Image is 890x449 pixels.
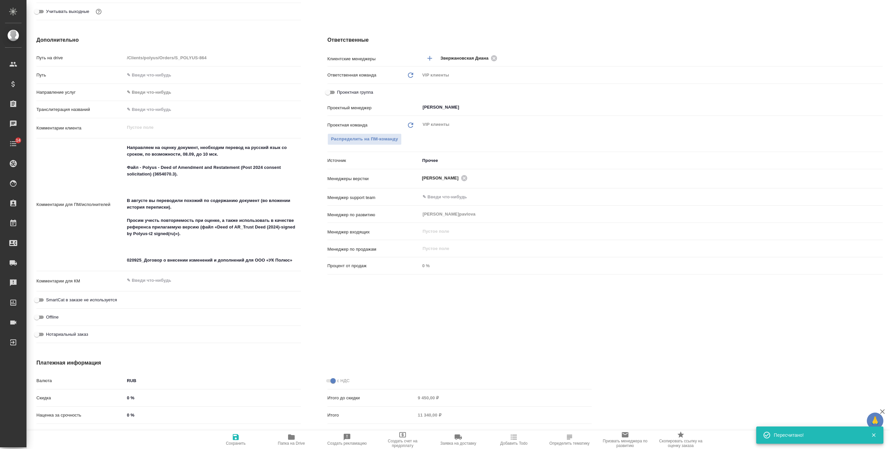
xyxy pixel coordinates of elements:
input: Пустое поле [416,393,592,403]
p: Источник [327,157,420,164]
span: Offline [46,314,59,321]
p: Путь [36,72,124,78]
p: Статус оплаты [36,429,124,436]
p: Направление услуг [36,89,124,96]
div: ✎ Введи что-нибудь [127,89,293,96]
button: Выбери, если сб и вс нужно считать рабочими днями для выполнения заказа. [94,7,103,16]
input: ✎ Введи что-нибудь [124,410,301,420]
span: Создать счет на предоплату [379,439,426,448]
p: Ответственная команда [327,72,376,78]
button: Open [879,177,880,179]
div: VIP клиенты [420,70,883,81]
span: Распределить на ПМ-команду [331,135,398,143]
p: Менеджер support team [327,194,420,201]
button: Распределить на ПМ-команду [327,133,402,145]
div: Звержановская Диана [440,54,499,62]
input: Пустое поле [416,427,592,437]
p: Итого [327,412,416,419]
span: [PERSON_NAME] [422,175,463,181]
button: Закрыть [867,432,880,438]
p: Менеджер входящих [327,229,420,235]
input: Пустое поле [422,227,867,235]
div: RUB [124,375,301,386]
p: Клиентские менеджеры [327,56,420,62]
span: Проектная группа [337,89,373,96]
button: Open [879,107,880,108]
p: Проектная команда [327,122,368,128]
input: ✎ Введи что-нибудь [124,393,301,403]
textarea: Направляем на оценку документ, необходим перевод на русский язык со сроком, по возможности, 08.09... [124,142,301,266]
p: Предоплачено [327,429,416,436]
input: Пустое поле [416,410,592,420]
button: Заявка на доставку [430,430,486,449]
span: 🙏 [869,414,881,428]
button: Создать счет на предоплату [375,430,430,449]
p: Менеджеры верстки [327,175,420,182]
span: Заявка на доставку [440,441,476,446]
h4: Ответственные [327,36,883,44]
span: 14 [12,137,25,144]
button: Сохранить [208,430,264,449]
button: Папка на Drive [264,430,319,449]
span: Создать рекламацию [327,441,367,446]
span: SmartCat в заказе не используется [46,297,117,303]
button: Добавить Todo [486,430,542,449]
p: Итого до скидки [327,395,416,401]
h4: Платежная информация [36,359,592,367]
input: ✎ Введи что-нибудь [124,70,301,80]
p: Процент от продаж [327,263,420,269]
button: Создать рекламацию [319,430,375,449]
p: Комментарии для ПМ/исполнителей [36,201,124,208]
button: 🙏 [867,413,883,429]
input: ✎ Введи что-нибудь [422,193,859,201]
span: Нотариальный заказ [46,331,88,338]
div: ✎ Введи что-нибудь [124,87,301,98]
div: Пересчитано! [774,432,861,438]
span: Звержановская Диана [440,55,492,62]
p: Менеджер по продажам [327,246,420,253]
button: Скопировать ссылку на оценку заказа [653,430,709,449]
input: Пустое поле [420,261,883,271]
p: Путь на drive [36,55,124,61]
span: Определить тематику [549,441,589,446]
button: Определить тематику [542,430,597,449]
span: В заказе уже есть ответственный ПМ или ПМ группа [327,133,402,145]
input: ✎ Введи что-нибудь [124,105,301,114]
button: Добавить менеджера [422,50,438,66]
p: Проектный менеджер [327,105,420,111]
span: Скопировать ссылку на оценку заказа [657,439,705,448]
div: Прочее [420,155,883,166]
span: с НДС [337,377,350,384]
div: [PERSON_NAME] [422,174,470,182]
span: Сохранить [226,441,246,446]
span: Учитывать выходные [46,8,89,15]
p: Комментарии клиента [36,125,124,131]
span: Призвать менеджера по развитию [601,439,649,448]
button: Призвать менеджера по развитию [597,430,653,449]
div: Нет спецификации [124,427,301,438]
input: Пустое поле [422,245,867,253]
p: Менеджер по развитию [327,212,420,218]
p: Транслитерация названий [36,106,124,113]
span: Добавить Todo [500,441,527,446]
input: Пустое поле [124,53,301,63]
p: Скидка [36,395,124,401]
a: 14 [2,135,25,152]
button: Open [879,58,880,59]
span: Папка на Drive [278,441,305,446]
button: Open [879,196,880,198]
p: Комментарии для КМ [36,278,124,284]
p: Наценка за срочность [36,412,124,419]
p: Валюта [36,377,124,384]
h4: Дополнительно [36,36,301,44]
